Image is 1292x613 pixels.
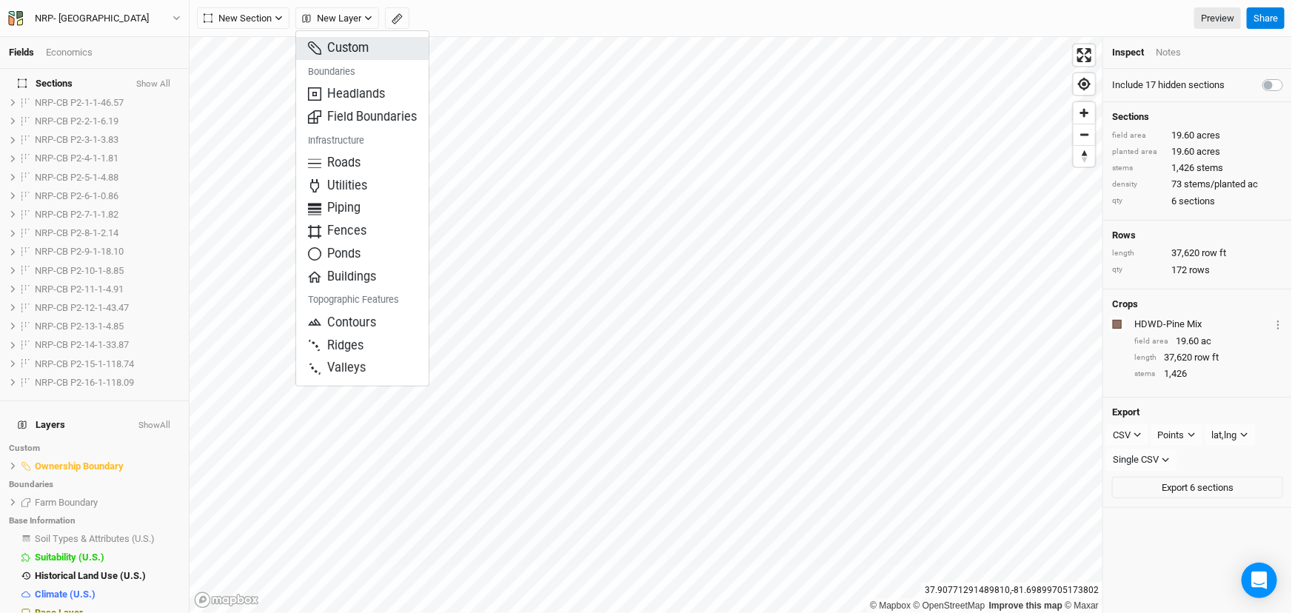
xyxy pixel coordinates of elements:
[194,592,259,609] a: Mapbox logo
[35,533,180,545] div: Soil Types & Attributes (U.S.)
[35,302,129,313] span: NRP-CB P2-12-1-43.47
[204,11,272,26] span: New Section
[138,421,171,431] button: ShowAll
[1074,146,1095,167] span: Reset bearing to north
[35,339,129,350] span: NRP-CB P2-14-1-33.87
[1074,44,1095,66] span: Enter fullscreen
[290,60,429,83] h6: Boundaries
[1134,335,1283,348] div: 19.60
[1151,424,1202,446] button: Points
[135,79,171,90] button: Show All
[1113,452,1159,467] div: Single CSV
[1112,477,1283,499] button: Export 6 sections
[1158,428,1185,443] div: Points
[1112,264,1283,277] div: 172
[35,134,180,146] div: NRP-CB P2-3-1-3.83
[385,7,409,30] button: Shortcut: M
[35,209,118,220] span: NRP-CB P2-7-1-1.82
[46,46,93,59] div: Economics
[35,115,118,127] span: NRP-CB P2-2-1-6.19
[1112,178,1283,191] div: 73
[1112,161,1283,175] div: 1,426
[290,288,429,311] h6: Topographic Features
[1184,178,1258,191] span: stems/planted ac
[35,302,180,314] div: NRP-CB P2-12-1-43.47
[1074,124,1095,145] button: Zoom out
[295,7,379,30] button: New Layer
[1112,179,1164,190] div: density
[1074,145,1095,167] button: Reset bearing to north
[35,11,149,26] div: NRP- [GEOGRAPHIC_DATA]
[1112,264,1164,275] div: qty
[35,552,104,563] span: Suitability (U.S.)
[1273,315,1283,332] button: Crop Usage
[35,153,180,164] div: NRP-CB P2-4-1-1.81
[1201,335,1211,348] span: ac
[35,358,180,370] div: NRP-CB P2-15-1-118.74
[308,315,376,332] span: Contours
[302,11,361,26] span: New Layer
[290,129,429,152] h6: Infrastructure
[1113,428,1131,443] div: CSV
[1112,248,1164,259] div: length
[35,227,180,239] div: NRP-CB P2-8-1-2.14
[1247,7,1285,30] button: Share
[1074,102,1095,124] button: Zoom in
[35,172,180,184] div: NRP-CB P2-5-1-4.88
[921,583,1102,598] div: 37.90771291489810 , -81.69899705173802
[308,40,369,57] span: Custom
[308,246,361,263] span: Ponds
[7,10,181,27] button: NRP- [GEOGRAPHIC_DATA]
[197,7,289,30] button: New Section
[1196,161,1223,175] span: stems
[1242,563,1277,598] div: Open Intercom Messenger
[35,497,180,509] div: Farm Boundary
[190,37,1102,613] canvas: Map
[35,321,124,332] span: NRP-CB P2-13-1-4.85
[914,600,985,611] a: OpenStreetMap
[1112,195,1283,208] div: 6
[1112,163,1164,174] div: stems
[1134,352,1157,364] div: length
[1112,46,1144,59] div: Inspect
[308,155,361,172] span: Roads
[1212,428,1237,443] div: lat,lng
[1202,247,1226,260] span: row ft
[1112,78,1225,92] label: Include 17 hidden sections
[35,153,118,164] span: NRP-CB P2-4-1-1.81
[35,589,180,600] div: Climate (U.S.)
[35,570,180,582] div: Historical Land Use (U.S.)
[1112,145,1283,158] div: 19.60
[1065,600,1099,611] a: Maxar
[308,178,367,195] span: Utilities
[35,246,180,258] div: NRP-CB P2-9-1-18.10
[35,321,180,332] div: NRP-CB P2-13-1-4.85
[1134,336,1168,347] div: field area
[35,460,180,472] div: Ownership Boundary
[1112,195,1164,207] div: qty
[1112,406,1283,418] h4: Export
[35,97,180,109] div: NRP-CB P2-1-1-46.57
[35,570,146,581] span: Historical Land Use (U.S.)
[1074,73,1095,95] button: Find my location
[308,360,366,377] span: Valleys
[35,11,149,26] div: NRP- Phase 2 Colony Bay
[1134,318,1271,331] div: HDWD-Pine Mix
[9,47,34,58] a: Fields
[35,190,118,201] span: NRP-CB P2-6-1-0.86
[35,246,124,257] span: NRP-CB P2-9-1-18.10
[1112,130,1164,141] div: field area
[1196,145,1220,158] span: acres
[1112,247,1283,260] div: 37,620
[1134,367,1283,381] div: 1,426
[35,284,124,295] span: NRP-CB P2-11-1-4.91
[35,265,124,276] span: NRP-CB P2-10-1-8.85
[1156,46,1181,59] div: Notes
[989,600,1062,611] a: Improve this map
[35,533,155,544] span: Soil Types & Attributes (U.S.)
[35,134,118,145] span: NRP-CB P2-3-1-3.83
[35,227,118,238] span: NRP-CB P2-8-1-2.14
